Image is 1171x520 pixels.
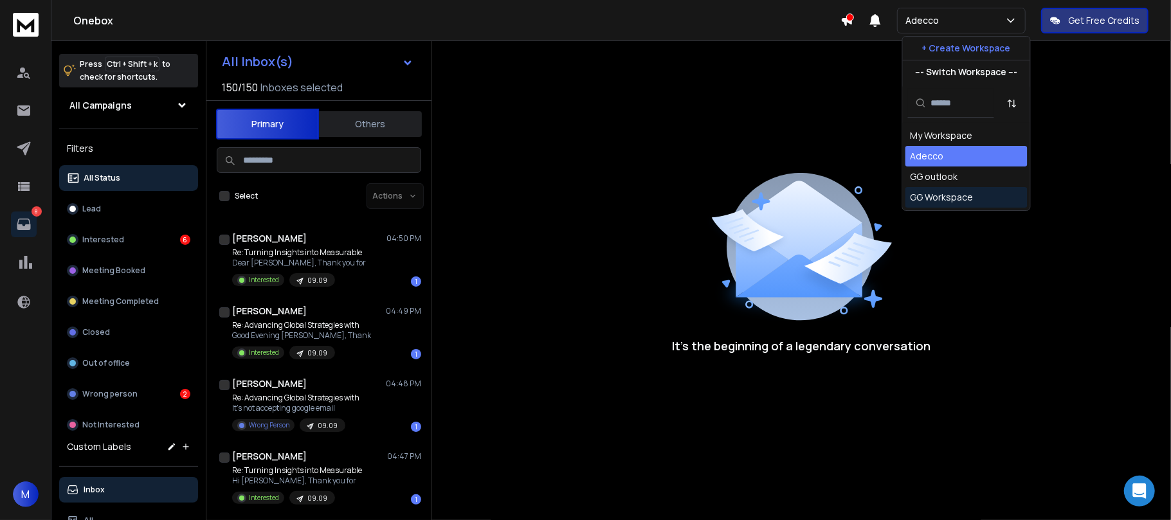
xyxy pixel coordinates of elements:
[232,476,362,486] p: Hi [PERSON_NAME], Thank you for
[911,191,974,204] div: GG Workspace
[232,320,371,330] p: Re: Advancing Global Strategies with
[307,348,327,358] p: 09.09
[69,99,132,112] h1: All Campaigns
[911,129,973,142] div: My Workspace
[13,481,39,507] button: M
[73,13,840,28] h1: Onebox
[59,258,198,283] button: Meeting Booked
[319,110,422,138] button: Others
[999,91,1025,116] button: Sort by Sort A-Z
[232,232,307,245] h1: [PERSON_NAME]
[1068,14,1139,27] p: Get Free Credits
[59,319,198,345] button: Closed
[82,389,138,399] p: Wrong person
[232,305,307,318] h1: [PERSON_NAME]
[82,358,130,368] p: Out of office
[411,422,421,432] div: 1
[180,389,190,399] div: 2
[386,306,421,316] p: 04:49 PM
[307,276,327,285] p: 09.09
[80,58,170,84] p: Press to check for shortcuts.
[232,247,366,258] p: Re: Turning Insights into Measurable
[232,403,359,413] p: It's not accepting google email
[82,265,145,276] p: Meeting Booked
[216,109,319,139] button: Primary
[59,477,198,503] button: Inbox
[386,233,421,244] p: 04:50 PM
[232,377,307,390] h1: [PERSON_NAME]
[82,420,140,430] p: Not Interested
[59,412,198,438] button: Not Interested
[911,150,944,163] div: Adecco
[232,450,307,463] h1: [PERSON_NAME]
[59,139,198,157] h3: Filters
[1041,8,1148,33] button: Get Free Credits
[82,204,101,214] p: Lead
[82,235,124,245] p: Interested
[1124,476,1155,507] div: Open Intercom Messenger
[59,381,198,407] button: Wrong person2
[411,276,421,287] div: 1
[84,485,105,495] p: Inbox
[105,57,159,71] span: Ctrl + Shift + k
[387,451,421,462] p: 04:47 PM
[59,289,198,314] button: Meeting Completed
[13,13,39,37] img: logo
[232,330,371,341] p: Good Evening [PERSON_NAME], Thank
[318,421,338,431] p: 09.09
[232,465,362,476] p: Re: Turning Insights into Measurable
[411,494,421,505] div: 1
[212,49,424,75] button: All Inbox(s)
[59,350,198,376] button: Out of office
[673,337,931,355] p: It’s the beginning of a legendary conversation
[59,196,198,222] button: Lead
[307,494,327,503] p: 09.09
[911,170,958,183] div: GG outlook
[386,379,421,389] p: 04:48 PM
[84,173,120,183] p: All Status
[82,296,159,307] p: Meeting Completed
[905,14,944,27] p: Adecco
[11,211,37,237] a: 8
[82,327,110,337] p: Closed
[232,393,359,403] p: Re: Advancing Global Strategies with
[32,206,42,217] p: 8
[922,42,1011,55] p: + Create Workspace
[411,349,421,359] div: 1
[249,348,279,357] p: Interested
[222,55,293,68] h1: All Inbox(s)
[59,93,198,118] button: All Campaigns
[232,258,366,268] p: Dear [PERSON_NAME], Thank you for
[249,420,289,430] p: Wrong Person
[235,191,258,201] label: Select
[59,165,198,191] button: All Status
[915,66,1017,78] p: --- Switch Workspace ---
[180,235,190,245] div: 6
[67,440,131,453] h3: Custom Labels
[249,275,279,285] p: Interested
[59,227,198,253] button: Interested6
[260,80,343,95] h3: Inboxes selected
[222,80,258,95] span: 150 / 150
[903,37,1030,60] button: + Create Workspace
[249,493,279,503] p: Interested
